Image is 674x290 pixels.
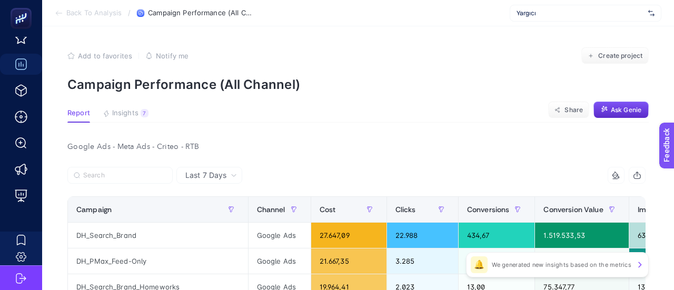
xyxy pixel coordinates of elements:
span: Feedback [6,3,40,12]
span: Clicks [395,205,416,214]
p: We generated new insights based on the metrics [492,261,631,269]
button: Add to favorites [67,52,132,60]
div: 63.944,96 [535,248,628,274]
div: 21.667,35 [311,248,386,274]
div: 27.647,09 [311,223,386,248]
span: Add to favorites [78,52,132,60]
img: svg%3e [648,8,655,18]
p: Campaign Performance (All Channel) [67,77,649,92]
span: Back To Analysis [66,9,122,17]
div: 22.988 [387,223,458,248]
button: Ask Genie [593,102,649,118]
div: 🔔 [471,256,488,273]
div: Google Ads [249,223,311,248]
span: Cost [320,205,336,214]
span: Channel [257,205,285,214]
div: DH_PMax_Feed-Only [68,248,248,274]
span: Share [564,106,583,114]
div: 3.285 [387,248,458,274]
span: Create project [598,52,642,60]
div: 1.519.533,53 [535,223,628,248]
span: / [128,8,131,17]
span: Last 7 Days [185,170,226,181]
div: 7 [141,109,148,117]
span: Notify me [156,52,189,60]
div: DH_Search_Brand [68,223,248,248]
div: Google Ads - Meta Ads - Criteo - RTB [59,139,654,154]
button: Share [548,102,589,118]
div: 434,67 [459,223,535,248]
input: Search [83,172,166,179]
div: 28,80 [459,248,535,274]
span: Insights [112,109,138,117]
button: Create project [581,47,649,64]
span: Conversion Value [543,205,603,214]
div: Google Ads [249,248,311,274]
span: Campaign Performance (All Channel) [148,9,253,17]
span: Campaign [76,205,112,214]
span: Yargıcı [517,9,644,17]
span: Conversions [467,205,510,214]
span: Report [67,109,90,117]
button: Notify me [145,52,189,60]
span: Ask Genie [611,106,641,114]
